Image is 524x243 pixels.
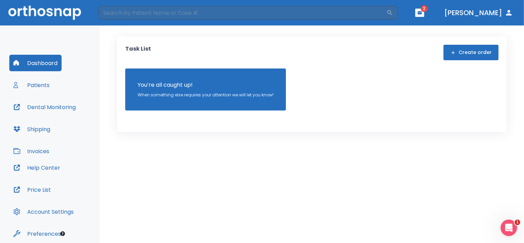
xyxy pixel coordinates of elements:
input: Search by Patient Name or Case # [98,6,386,20]
p: Task List [125,45,151,60]
button: Preferences [9,225,65,242]
button: Dashboard [9,55,62,71]
button: Patients [9,77,54,93]
button: Dental Monitoring [9,99,80,115]
img: Orthosnap [8,6,81,20]
p: When something else requires your attention we will let you know! [138,92,274,98]
button: Price List [9,181,55,198]
button: Shipping [9,121,54,137]
button: Create order [443,45,499,60]
button: Invoices [9,143,53,159]
div: Tooltip anchor [60,231,66,237]
button: Account Settings [9,203,78,220]
iframe: Intercom live chat [501,220,517,236]
button: [PERSON_NAME] [441,7,516,19]
p: You’re all caught up! [138,81,274,89]
span: 1 [515,220,520,225]
span: 2 [421,5,428,12]
button: Help Center [9,159,64,176]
